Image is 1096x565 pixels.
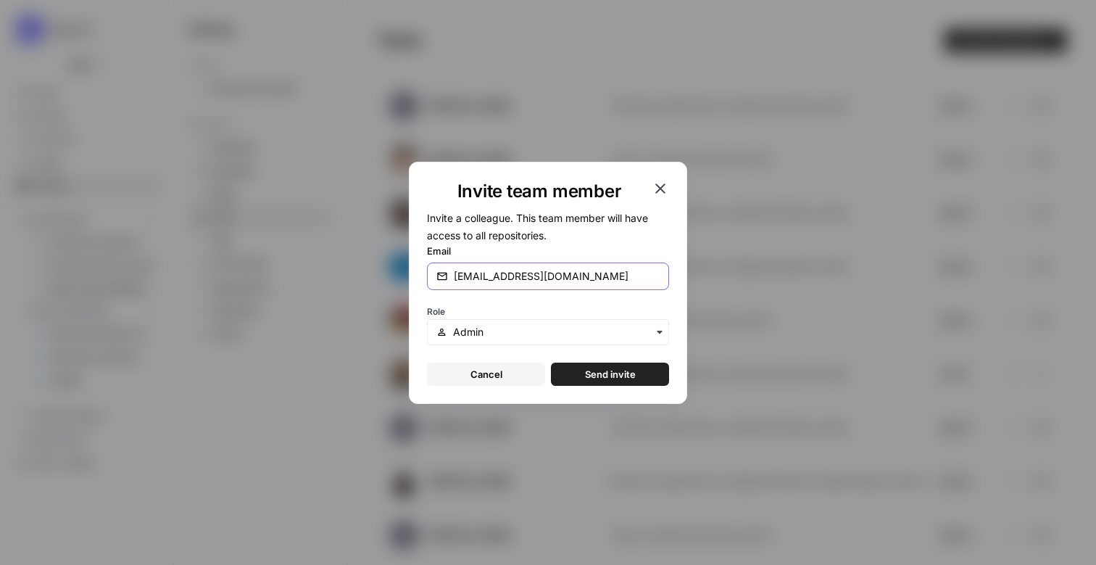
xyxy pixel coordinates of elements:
label: Email [427,244,669,258]
h1: Invite team member [427,180,652,203]
button: Cancel [427,363,545,386]
span: Send invite [585,367,636,382]
button: Send invite [551,363,669,386]
span: Invite a colleague. This team member will have access to all repositories. [427,212,648,242]
span: Role [427,306,445,317]
span: Cancel [470,367,502,382]
input: email@company.com [454,269,660,284]
input: Admin [453,325,660,339]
